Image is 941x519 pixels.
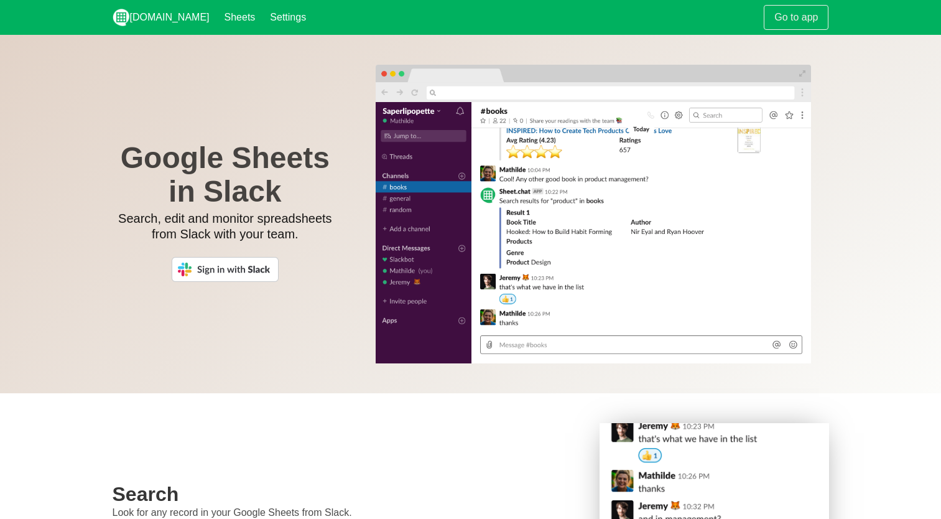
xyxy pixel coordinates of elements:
[113,483,179,505] strong: Search
[113,141,338,208] h1: Google Sheets in Slack
[376,102,811,363] img: screen.png
[113,9,130,26] img: logo_v2_white.png
[376,65,811,102] img: bar.png
[113,211,338,242] p: Search, edit and monitor spreadsheets from Slack with your team.
[172,257,279,282] img: Sign in
[764,5,828,30] a: Go to app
